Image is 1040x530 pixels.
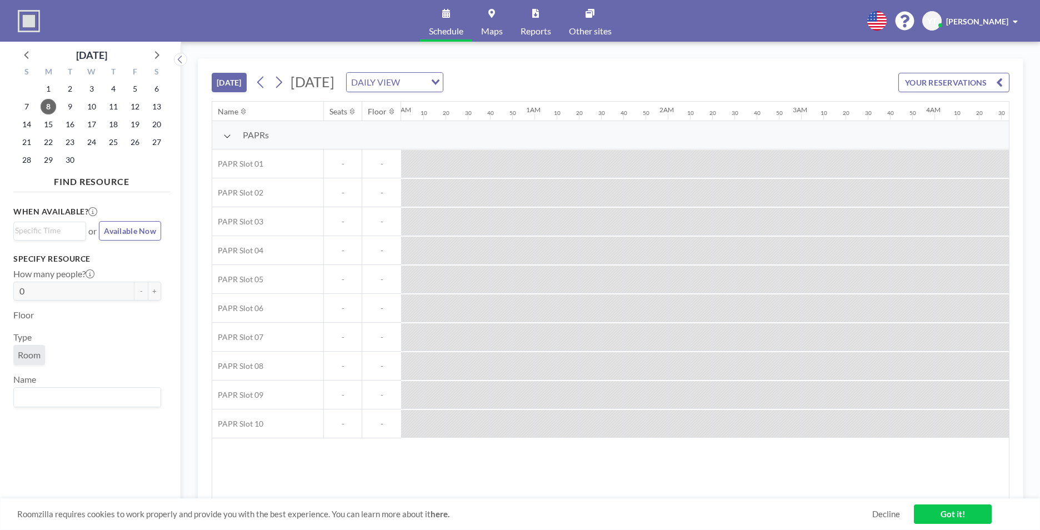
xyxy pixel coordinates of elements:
span: Schedule [429,27,463,36]
span: PAPR Slot 06 [212,303,263,313]
span: - [362,332,401,342]
span: or [88,226,97,237]
div: Search for option [14,222,86,239]
label: Floor [13,309,34,321]
span: Sunday, September 28, 2025 [19,152,34,168]
div: Floor [368,107,387,117]
span: - [362,217,401,227]
button: [DATE] [212,73,247,92]
a: Decline [872,509,900,519]
span: Monday, September 15, 2025 [41,117,56,132]
label: Type [13,332,32,343]
div: 40 [754,109,761,117]
span: PAPR Slot 09 [212,390,263,400]
div: 10 [554,109,561,117]
span: Thursday, September 4, 2025 [106,81,121,97]
span: - [362,159,401,169]
div: 10 [821,109,827,117]
span: - [324,303,362,313]
div: 30 [598,109,605,117]
div: F [124,66,146,80]
div: 40 [621,109,627,117]
span: Friday, September 19, 2025 [127,117,143,132]
div: 3AM [793,106,807,114]
div: 10 [687,109,694,117]
div: 10 [421,109,427,117]
button: - [134,282,148,301]
div: 1AM [526,106,541,114]
span: Tuesday, September 23, 2025 [62,134,78,150]
h4: FIND RESOURCE [13,172,170,187]
input: Search for option [403,75,424,89]
span: Monday, September 1, 2025 [41,81,56,97]
div: 12AM [393,106,411,114]
span: Sunday, September 7, 2025 [19,99,34,114]
span: - [362,274,401,284]
h3: Specify resource [13,254,161,264]
span: - [324,159,362,169]
span: PAPR Slot 01 [212,159,263,169]
span: PAPR Slot 04 [212,246,263,256]
span: Monday, September 29, 2025 [41,152,56,168]
div: 4AM [926,106,941,114]
span: Friday, September 26, 2025 [127,134,143,150]
span: [DATE] [291,73,334,90]
span: Saturday, September 27, 2025 [149,134,164,150]
span: Tuesday, September 16, 2025 [62,117,78,132]
span: - [362,303,401,313]
label: Name [13,374,36,385]
div: 40 [887,109,894,117]
div: 10 [954,109,961,117]
span: Tuesday, September 2, 2025 [62,81,78,97]
a: Got it! [914,504,992,524]
span: YT [927,16,937,26]
input: Search for option [15,390,154,404]
span: Friday, September 5, 2025 [127,81,143,97]
div: Name [218,107,238,117]
span: Wednesday, September 24, 2025 [84,134,99,150]
span: Thursday, September 18, 2025 [106,117,121,132]
div: T [59,66,81,80]
button: + [148,282,161,301]
span: Wednesday, September 17, 2025 [84,117,99,132]
div: 40 [487,109,494,117]
span: - [362,188,401,198]
span: - [362,419,401,429]
input: Search for option [15,224,79,237]
span: Other sites [569,27,612,36]
span: Saturday, September 6, 2025 [149,81,164,97]
div: 20 [843,109,849,117]
span: Sunday, September 21, 2025 [19,134,34,150]
span: Thursday, September 11, 2025 [106,99,121,114]
div: 50 [909,109,916,117]
button: YOUR RESERVATIONS [898,73,1009,92]
span: Saturday, September 20, 2025 [149,117,164,132]
span: PAPRs [243,129,269,141]
div: 2AM [659,106,674,114]
span: Monday, September 22, 2025 [41,134,56,150]
span: - [324,217,362,227]
span: Reports [521,27,551,36]
div: 20 [976,109,983,117]
span: PAPR Slot 05 [212,274,263,284]
div: Search for option [347,73,443,92]
div: 30 [865,109,872,117]
a: here. [431,509,449,519]
div: 50 [776,109,783,117]
span: [PERSON_NAME] [946,17,1008,26]
span: Room [18,349,41,361]
span: Tuesday, September 30, 2025 [62,152,78,168]
span: - [362,246,401,256]
span: DAILY VIEW [349,75,402,89]
span: Roomzilla requires cookies to work properly and provide you with the best experience. You can lea... [17,509,872,519]
span: PAPR Slot 10 [212,419,263,429]
span: Thursday, September 25, 2025 [106,134,121,150]
span: Wednesday, September 3, 2025 [84,81,99,97]
span: PAPR Slot 08 [212,361,263,371]
div: S [16,66,38,80]
span: - [324,390,362,400]
img: organization-logo [18,10,40,32]
span: - [324,332,362,342]
div: S [146,66,167,80]
span: - [362,361,401,371]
